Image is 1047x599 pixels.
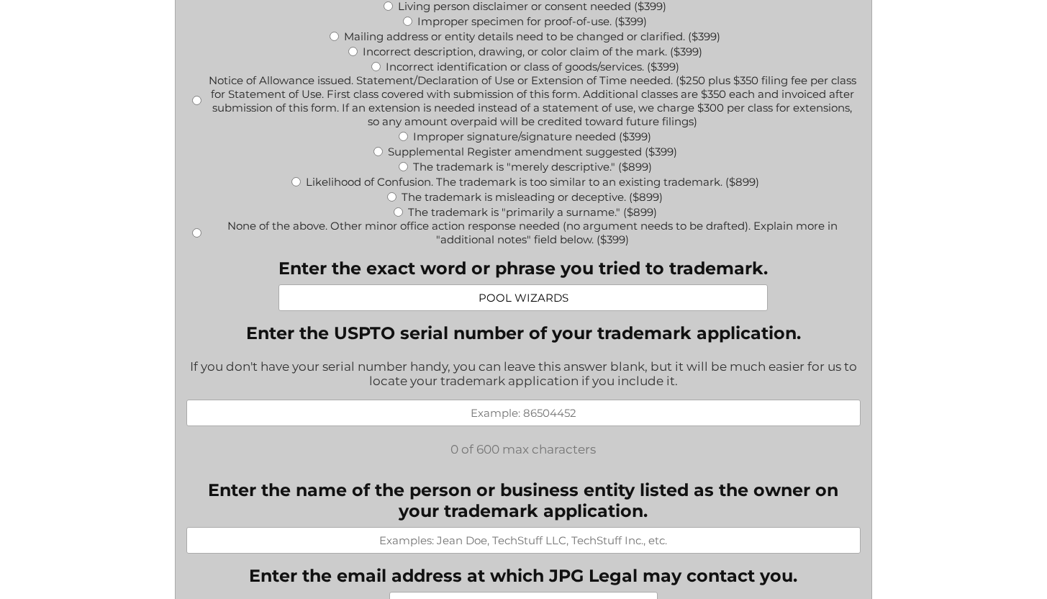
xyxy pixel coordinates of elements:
label: Enter the USPTO serial number of your trademark application. [186,323,861,343]
label: None of the above. Other minor office action response needed (no argument needs to be drafted). E... [207,219,858,246]
label: Improper signature/signature needed ($399) [413,130,651,143]
label: The trademark is "primarily a surname." ($899) [408,205,657,219]
label: Mailing address or entity details need to be changed or clarified. ($399) [344,30,720,43]
input: Examples: Apple, Macbook, Think Different, etc. [278,284,768,311]
label: Enter the exact word or phrase you tried to trademark. [278,258,768,279]
label: Likelihood of Confusion. The trademark is too similar to an existing trademark. ($899) [306,175,759,189]
div: 0 of 600 max characters [186,433,861,468]
input: Example: 86504452 [186,400,861,426]
label: Enter the email address at which JPG Legal may contact you. [249,565,797,586]
div: If you don't have your serial number handy, you can leave this answer blank, but it will be much ... [186,350,861,400]
label: Incorrect description, drawing, or color claim of the mark. ($399) [363,45,702,58]
label: Supplemental Register amendment suggested ($399) [388,145,677,158]
label: The trademark is "merely descriptive." ($899) [413,160,652,174]
input: Examples: Jean Doe, TechStuff LLC, TechStuff Inc., etc. [186,527,861,554]
label: Incorrect identification or class of goods/services. ($399) [386,60,679,73]
label: The trademark is misleading or deceptive. ($899) [402,190,663,204]
label: Enter the name of the person or business entity listed as the owner on your trademark application. [186,479,861,521]
label: Notice of Allowance issued. Statement/Declaration of Use or Extension of Time needed. ($250 plus ... [207,73,858,128]
label: Improper specimen for proof-of-use. ($399) [417,14,647,28]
